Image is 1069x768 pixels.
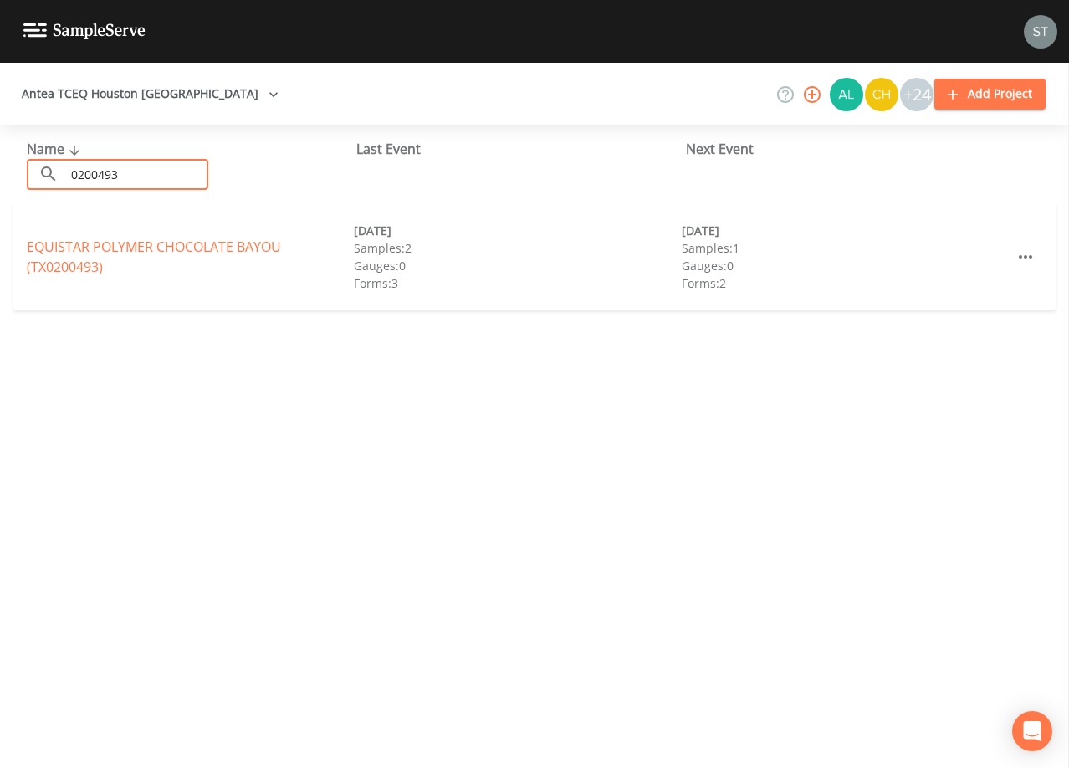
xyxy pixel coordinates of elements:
div: Gauges: 0 [354,257,681,274]
img: 30a13df2a12044f58df5f6b7fda61338 [830,78,863,111]
div: Gauges: 0 [682,257,1009,274]
input: Search Projects [65,159,208,190]
div: [DATE] [354,222,681,239]
div: Forms: 2 [682,274,1009,292]
button: Add Project [934,79,1046,110]
div: Samples: 2 [354,239,681,257]
span: Name [27,140,84,158]
div: Charles Medina [864,78,899,111]
div: Forms: 3 [354,274,681,292]
div: Alaina Hahn [829,78,864,111]
img: logo [23,23,146,39]
img: cb9926319991c592eb2b4c75d39c237f [1024,15,1057,49]
button: Antea TCEQ Houston [GEOGRAPHIC_DATA] [15,79,285,110]
div: Samples: 1 [682,239,1009,257]
div: Next Event [686,139,1015,159]
div: [DATE] [682,222,1009,239]
img: c74b8b8b1c7a9d34f67c5e0ca157ed15 [865,78,898,111]
div: Open Intercom Messenger [1012,711,1052,751]
div: +24 [900,78,933,111]
div: Last Event [356,139,686,159]
a: EQUISTAR POLYMER CHOCOLATE BAYOU (TX0200493) [27,238,281,276]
